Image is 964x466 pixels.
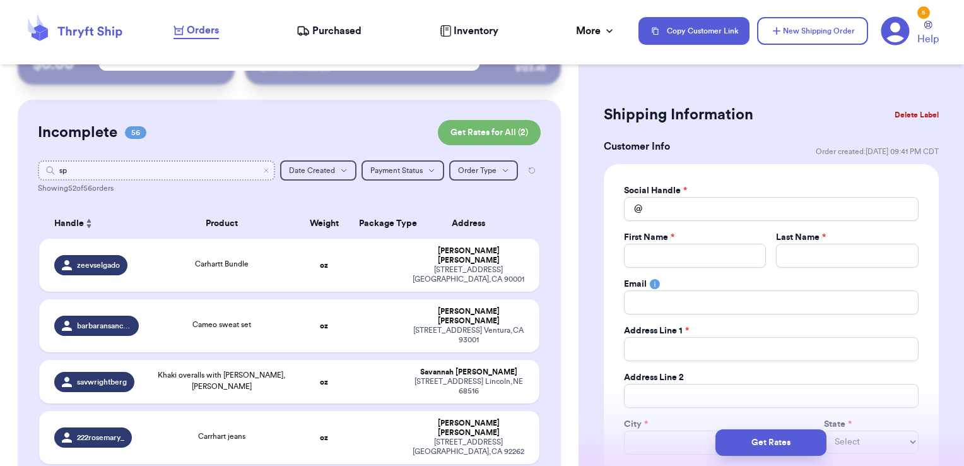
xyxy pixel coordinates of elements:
[297,23,361,39] a: Purchased
[715,429,826,456] button: Get Rates
[624,278,647,290] label: Email
[413,438,524,457] div: [STREET_ADDRESS] [GEOGRAPHIC_DATA] , CA 92262
[624,197,642,221] div: @
[413,307,524,326] div: [PERSON_NAME] [PERSON_NAME]
[77,321,132,331] span: barbaransanchez
[413,367,524,377] div: Savannah [PERSON_NAME]
[440,23,498,39] a: Inventory
[624,325,689,337] label: Address Line 1
[624,231,674,244] label: First Name
[917,21,939,47] a: Help
[195,260,249,268] span: Carhartt Bundle
[816,146,939,157] span: Order created: [DATE] 09:41 PM CDT
[405,208,539,239] th: Address
[890,101,944,129] button: Delete Label
[77,260,120,270] span: zeevselgado
[515,62,546,75] div: $ 123.45
[320,378,328,386] strong: oz
[917,32,939,47] span: Help
[361,160,444,181] button: Payment Status
[54,217,84,230] span: Handle
[77,377,127,387] span: savwrightberg
[351,208,405,239] th: Package Type
[146,208,297,239] th: Product
[624,184,687,197] label: Social Handle
[576,23,616,39] div: More
[413,419,524,438] div: [PERSON_NAME] [PERSON_NAME]
[449,160,518,181] button: Order Type
[454,23,498,39] span: Inventory
[624,371,684,384] label: Address Line 2
[38,160,276,181] input: Search
[320,434,328,441] strong: oz
[413,377,524,396] div: [STREET_ADDRESS] Lincoln , NE 68516
[881,16,910,45] a: 5
[604,139,670,154] h3: Customer Info
[320,322,328,330] strong: oz
[125,126,146,139] span: 56
[638,17,749,45] button: Copy Customer Link
[297,208,351,239] th: Weight
[604,105,753,125] h2: Shipping Information
[192,321,251,328] span: Cameo sweat set
[38,122,117,143] h2: Incomplete
[413,326,524,345] div: [STREET_ADDRESS] Ventura , CA 93001
[38,183,541,193] div: Showing 52 of 56 orders
[320,261,328,269] strong: oz
[280,160,356,181] button: Date Created
[776,231,826,244] label: Last Name
[458,167,497,174] span: Order Type
[84,216,94,231] button: Sort ascending
[198,433,245,440] span: Carrhart jeans
[413,246,524,265] div: [PERSON_NAME] [PERSON_NAME]
[824,418,852,431] label: State
[77,433,124,443] span: 222rosemary_
[370,167,423,174] span: Payment Status
[757,17,868,45] button: New Shipping Order
[312,23,361,39] span: Purchased
[413,265,524,284] div: [STREET_ADDRESS] [GEOGRAPHIC_DATA] , CA 90001
[289,167,335,174] span: Date Created
[158,371,286,390] span: Khaki overalls with [PERSON_NAME], [PERSON_NAME]
[917,6,930,19] div: 5
[33,54,220,75] p: $ 0.00
[187,23,219,38] span: Orders
[173,23,219,39] a: Orders
[262,167,270,174] button: Clear search
[624,418,648,431] label: City
[523,160,541,181] button: Reset all filters
[438,120,541,145] button: Get Rates for All (2)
